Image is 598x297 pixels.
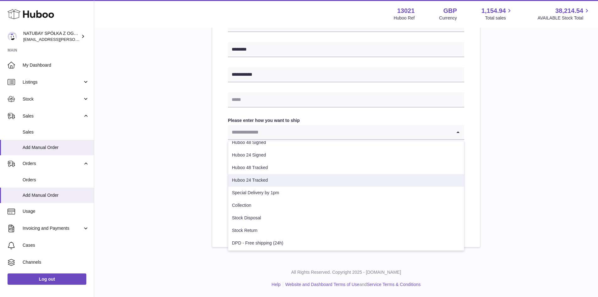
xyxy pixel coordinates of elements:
span: Stock [23,96,83,102]
span: Sales [23,129,89,135]
li: Huboo 24 Tracked [228,174,464,187]
li: Huboo 24 Signed [228,149,464,162]
li: Special Delivery by 1pm [228,187,464,199]
strong: 13021 [397,7,415,15]
span: Listings [23,79,83,85]
a: 1,154.94 Total sales [482,7,513,21]
li: Huboo 48 Tracked [228,162,464,174]
span: Cases [23,242,89,248]
span: Add Manual Order [23,192,89,198]
div: NATUBAY SPÓŁKA Z OGRANICZONĄ ODPOWIEDZIALNOŚCIĄ [23,30,80,42]
a: Log out [8,273,86,285]
span: Orders [23,161,83,167]
img: kacper.antkowski@natubay.pl [8,32,17,41]
span: 1,154.94 [482,7,506,15]
label: Please enter how you want to ship [228,118,464,124]
a: 38,214.54 AVAILABLE Stock Total [537,7,590,21]
span: 38,214.54 [555,7,583,15]
a: Help [272,282,281,287]
li: DPD - Free shipping (24h) [228,237,464,250]
li: Stock Disposal [228,212,464,224]
span: Add Manual Order [23,145,89,151]
div: Currency [439,15,457,21]
span: Orders [23,177,89,183]
span: Sales [23,113,83,119]
a: Service Terms & Conditions [367,282,421,287]
span: Invoicing and Payments [23,225,83,231]
li: and [283,282,421,288]
li: Collection [228,199,464,212]
div: Search for option [228,125,464,140]
div: Huboo Ref [394,15,415,21]
input: Search for option [228,125,452,139]
strong: GBP [443,7,457,15]
li: Huboo 48 Signed [228,136,464,149]
span: Usage [23,208,89,214]
p: All Rights Reserved. Copyright 2025 - [DOMAIN_NAME] [99,269,593,275]
span: AVAILABLE Stock Total [537,15,590,21]
span: Total sales [485,15,513,21]
li: Stock Return [228,224,464,237]
span: My Dashboard [23,62,89,68]
a: Website and Dashboard Terms of Use [285,282,359,287]
span: [EMAIL_ADDRESS][PERSON_NAME][DOMAIN_NAME] [23,37,126,42]
span: Channels [23,259,89,265]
